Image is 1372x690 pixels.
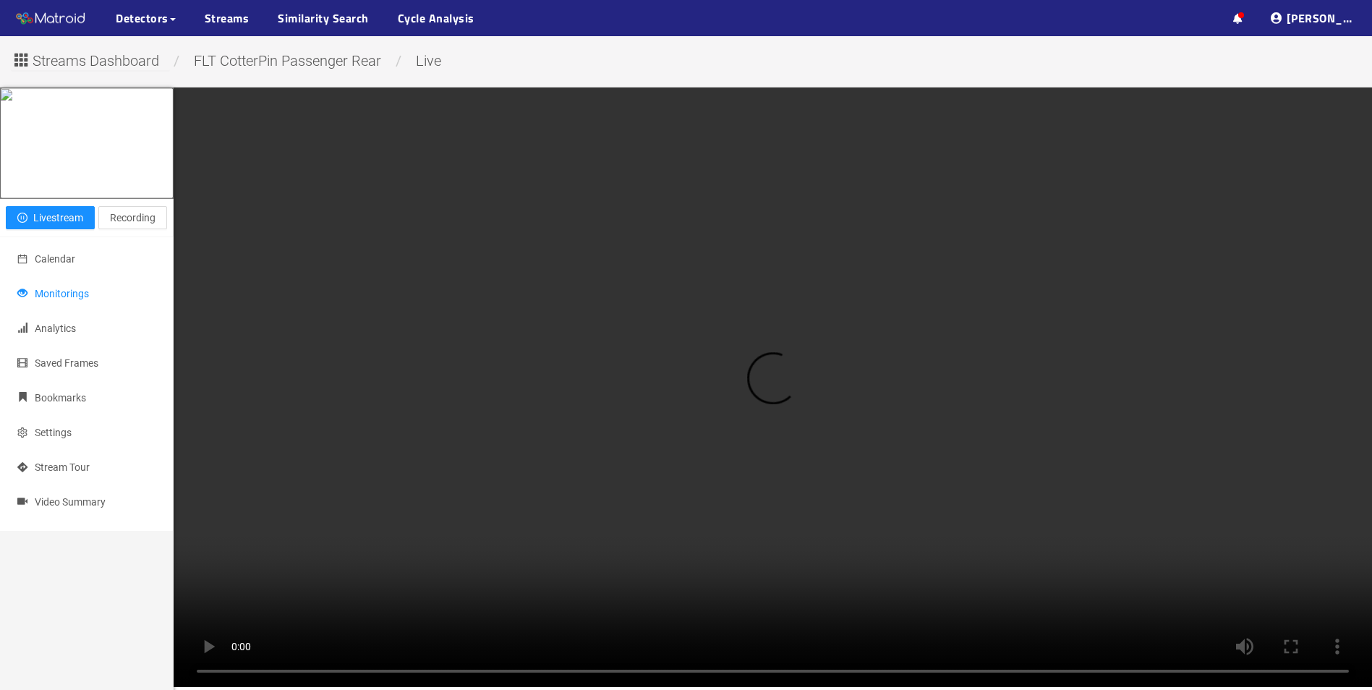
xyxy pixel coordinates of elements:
span: / [170,52,183,69]
a: Streams [205,9,250,27]
span: FLT CotterPin Passenger Rear [183,52,392,69]
span: Video Summary [35,496,106,508]
span: Calendar [35,253,75,265]
img: 68b8edc050baebf163d37efa_full.jpg [1,89,12,197]
button: Recording [98,206,167,229]
span: Livestream [33,210,83,226]
button: pause-circleLivestream [6,206,95,229]
span: Detectors [116,9,169,27]
span: / [392,52,405,69]
a: Cycle Analysis [398,9,474,27]
span: pause-circle [17,213,27,224]
span: live [405,52,452,69]
button: Streams Dashboard [11,47,170,70]
span: Monitorings [35,288,89,299]
span: calendar [17,254,27,264]
a: Similarity Search [278,9,369,27]
span: setting [17,427,27,438]
span: Recording [110,210,155,226]
span: Settings [35,427,72,438]
a: Streams Dashboard [11,56,170,68]
img: Matroid logo [14,8,87,30]
span: Analytics [35,323,76,334]
span: Streams Dashboard [33,50,159,72]
span: Bookmarks [35,392,86,404]
span: Saved Frames [35,357,98,369]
